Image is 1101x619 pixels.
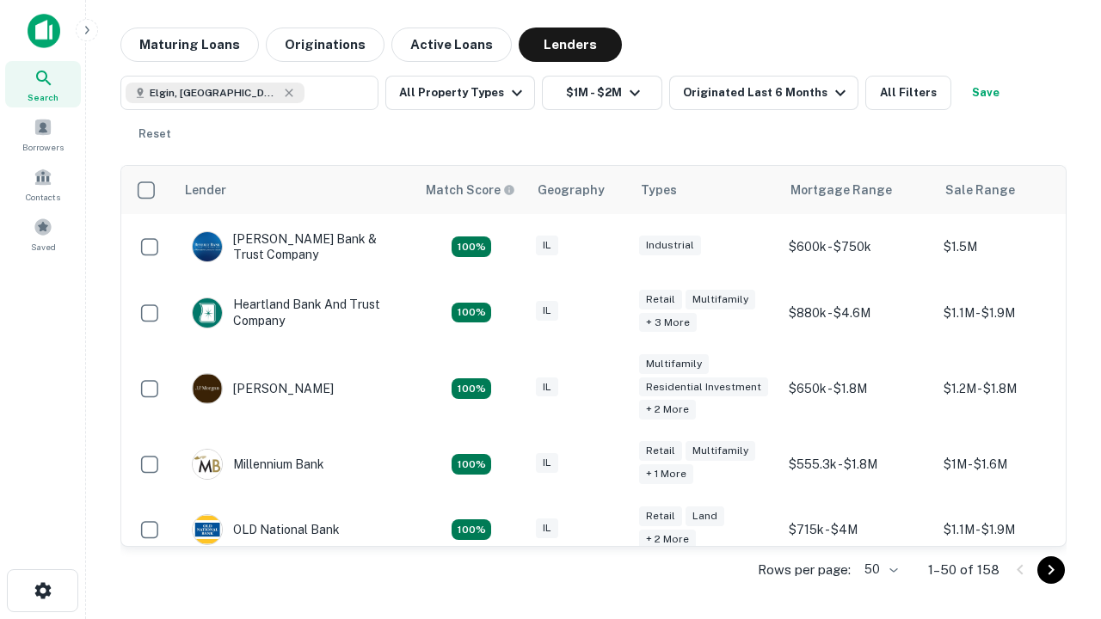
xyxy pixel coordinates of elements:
div: IL [536,301,558,321]
div: Matching Properties: 16, hasApolloMatch: undefined [452,454,491,475]
div: Geography [538,180,605,200]
img: picture [193,450,222,479]
div: Capitalize uses an advanced AI algorithm to match your search with the best lender. The match sco... [426,181,515,199]
div: IL [536,236,558,255]
div: + 1 more [639,464,693,484]
td: $715k - $4M [780,497,935,562]
th: Mortgage Range [780,166,935,214]
td: $555.3k - $1.8M [780,432,935,497]
th: Types [630,166,780,214]
td: $1.1M - $1.9M [935,497,1090,562]
button: All Property Types [385,76,535,110]
img: picture [193,298,222,328]
div: Multifamily [639,354,709,374]
div: Matching Properties: 20, hasApolloMatch: undefined [452,303,491,323]
td: $880k - $4.6M [780,279,935,345]
a: Borrowers [5,111,81,157]
button: Active Loans [391,28,512,62]
a: Saved [5,211,81,257]
div: IL [536,377,558,397]
p: 1–50 of 158 [928,560,1000,580]
div: 50 [858,557,901,582]
div: Types [641,180,677,200]
th: Geography [527,166,630,214]
div: Multifamily [686,290,755,309]
button: Originated Last 6 Months [669,76,858,110]
div: Matching Properties: 22, hasApolloMatch: undefined [452,519,491,540]
span: Saved [31,240,56,254]
th: Capitalize uses an advanced AI algorithm to match your search with the best lender. The match sco... [415,166,527,214]
button: $1M - $2M [542,76,662,110]
th: Sale Range [935,166,1090,214]
div: [PERSON_NAME] [192,373,334,404]
div: [PERSON_NAME] Bank & Trust Company [192,231,398,262]
td: $1.1M - $1.9M [935,279,1090,345]
td: $650k - $1.8M [780,346,935,432]
img: picture [193,232,222,261]
div: Lender [185,180,226,200]
div: + 3 more [639,313,697,333]
td: $600k - $750k [780,214,935,279]
td: $1M - $1.6M [935,432,1090,497]
img: picture [193,515,222,544]
div: Matching Properties: 24, hasApolloMatch: undefined [452,378,491,399]
button: Reset [127,117,182,151]
button: Originations [266,28,384,62]
div: Retail [639,290,682,309]
div: Sale Range [945,180,1015,200]
a: Contacts [5,161,81,207]
span: Contacts [26,190,60,204]
h6: Match Score [426,181,512,199]
span: Borrowers [22,140,64,154]
a: Search [5,61,81,107]
img: capitalize-icon.png [28,14,60,48]
span: Search [28,90,58,104]
div: + 2 more [639,530,696,549]
div: Mortgage Range [790,180,892,200]
p: Rows per page: [758,560,851,580]
div: Originated Last 6 Months [683,83,851,103]
td: $1.5M [935,214,1090,279]
iframe: Chat Widget [1015,426,1101,509]
span: Elgin, [GEOGRAPHIC_DATA], [GEOGRAPHIC_DATA] [150,85,279,101]
div: Land [686,506,724,526]
div: Multifamily [686,441,755,461]
div: OLD National Bank [192,514,340,545]
button: Go to next page [1037,556,1065,584]
button: Lenders [519,28,622,62]
button: Save your search to get updates of matches that match your search criteria. [958,76,1013,110]
div: Industrial [639,236,701,255]
img: picture [193,374,222,403]
div: IL [536,518,558,538]
div: Matching Properties: 28, hasApolloMatch: undefined [452,236,491,257]
button: Maturing Loans [120,28,259,62]
div: Retail [639,506,682,526]
td: $1.2M - $1.8M [935,346,1090,432]
div: Millennium Bank [192,449,324,480]
th: Lender [175,166,415,214]
button: All Filters [865,76,951,110]
div: + 2 more [639,400,696,420]
div: Heartland Bank And Trust Company [192,297,398,328]
div: Retail [639,441,682,461]
div: Residential Investment [639,377,768,397]
div: IL [536,453,558,473]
